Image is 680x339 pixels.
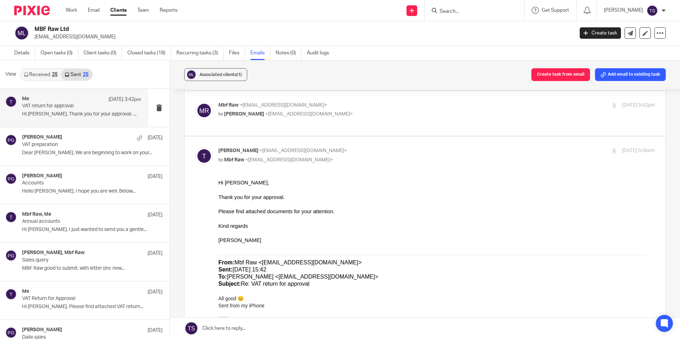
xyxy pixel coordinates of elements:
[647,5,658,16] img: svg%3E
[200,72,242,77] span: Associated clients
[245,157,333,162] span: <[EMAIL_ADDRESS][DOMAIN_NAME]>
[148,134,163,141] p: [DATE]
[14,217,57,223] span: [PERSON_NAME]
[5,327,17,338] img: svg%3E
[66,7,77,14] a: Work
[22,257,134,263] p: Sales query
[137,7,149,14] a: Team
[5,173,17,184] img: svg%3E
[52,72,58,77] div: 25
[580,27,621,39] a: Create task
[604,7,643,14] p: [PERSON_NAME]
[22,134,62,140] h4: [PERSON_NAME]
[160,7,177,14] a: Reports
[237,72,242,77] span: (1)
[14,253,62,259] span: W:
[218,157,223,162] span: to
[260,148,347,153] span: <[EMAIL_ADDRESS][DOMAIN_NAME]>
[22,180,134,186] p: Accounts
[127,46,171,60] a: Closed tasks (18)
[83,72,89,77] div: 25
[34,33,569,41] p: [EMAIL_ADDRESS][DOMAIN_NAME]
[218,103,239,108] span: Mbf Raw
[14,224,58,230] span: Accounts Assistant
[5,96,17,107] img: svg%3E
[307,46,334,60] a: Audit logs
[61,69,92,80] a: Sent25
[5,250,17,261] img: svg%3E
[250,46,270,60] a: Emails
[148,250,163,257] p: [DATE]
[22,289,29,295] h4: Me
[5,71,16,78] span: View
[229,46,245,60] a: Files
[84,46,122,60] a: Client tasks (0)
[22,188,163,194] p: Hello [PERSON_NAME], I hope you are well. Below...
[22,150,163,156] p: Dear [PERSON_NAME], We are beginning to work on your...
[224,157,244,162] span: Mbf Raw
[148,289,163,296] p: [DATE]
[240,103,327,108] span: <[EMAIL_ADDRESS][DOMAIN_NAME]>
[14,6,50,15] img: Pixie
[22,296,134,302] p: VAT Return for Approval
[110,7,127,14] a: Clients
[224,112,264,117] span: [PERSON_NAME]
[595,68,666,81] button: Add email to existing task
[22,327,62,333] h4: [PERSON_NAME]
[148,327,163,334] p: [DATE]
[14,202,422,209] div: Kind regards,
[5,134,17,146] img: svg%3E
[218,148,259,153] span: [PERSON_NAME]
[108,96,141,103] p: [DATE] 3:42pm
[22,219,134,225] p: Annual accounts
[195,147,213,165] img: svg%3E
[21,253,62,259] a: [DOMAIN_NAME]
[148,173,163,180] p: [DATE]
[14,159,422,166] div: Hi [PERSON_NAME],
[542,8,569,13] span: Get Support
[14,46,35,60] a: Details
[22,173,62,179] h4: [PERSON_NAME]
[14,232,57,237] span: J & D Accountants
[439,9,503,15] input: Search
[186,69,197,80] img: svg%3E
[22,111,141,117] p: Hi [PERSON_NAME], Thank you for your approval. ...
[22,265,163,271] p: MBF Raw good to submit, with letter (inc new...
[41,46,78,60] a: Open tasks (0)
[22,304,163,310] p: Hi [PERSON_NAME], Please find attached VAT return...
[622,102,655,109] p: [DATE] 3:42pm
[276,46,302,60] a: Notes (0)
[622,147,655,155] p: [DATE] 9:36am
[14,26,29,41] img: svg%3E
[265,112,353,117] span: <[EMAIL_ADDRESS][DOMAIN_NAME]>
[14,268,404,295] span: This email may contain privileged/confidential information and is for the intended addressee only...
[14,173,422,180] div: Please find attached the VAT return for MBF Raw Ltd, which shows a refund of £652.33 due from HMRC.
[22,250,85,256] h4: [PERSON_NAME], Mbf Raw
[5,211,17,223] img: svg%3E
[22,211,51,217] h4: Mbf Raw, Me
[22,227,163,233] p: Hi [PERSON_NAME], I just wanted to send you a gentle...
[22,142,134,148] p: VAT preparation
[20,69,61,80] a: Received25
[531,68,590,81] button: Create task from email
[22,103,117,109] p: VAT return for approval
[34,26,462,33] h2: MBF Raw Ltd
[88,7,100,14] a: Email
[176,46,224,60] a: Recurring tasks (3)
[14,246,109,252] span: E: [EMAIL_ADDRESS][DOMAIN_NAME]
[5,289,17,300] img: svg%3E
[14,239,53,244] span: T: 01723 336308
[195,102,213,119] img: svg%3E
[184,68,247,81] button: Associated clients(1)
[148,211,163,219] p: [DATE]
[14,188,422,195] div: Could you please confirm whether you are happy for me to proceed with the submission?
[22,96,29,102] h4: Me
[218,112,223,117] span: to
